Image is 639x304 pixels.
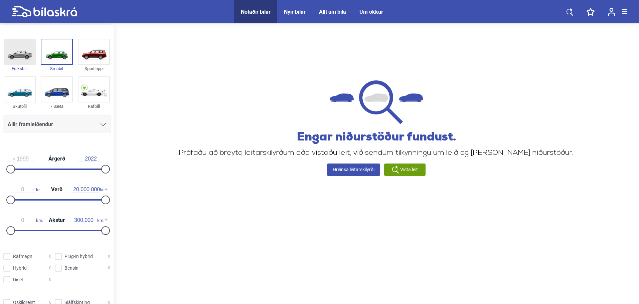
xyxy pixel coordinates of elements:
[49,253,51,260] span: 0
[9,217,43,223] span: km.
[179,131,574,144] h2: Engar niðurstöður fundust.
[400,166,418,173] span: Vista leit
[179,149,574,157] p: Prófaðu að breyta leitarskilyrðum eða vistaðu leit, við sendum tilkynningu um leið og [PERSON_NAM...
[73,187,104,193] span: kr.
[47,156,67,162] span: Árgerð
[13,276,23,283] span: Dísel
[319,9,346,15] a: Allt um bíla
[8,120,53,129] span: Allir framleiðendur
[64,265,78,272] span: Bensín
[108,265,110,272] span: 0
[4,65,36,72] div: Fólksbíll
[13,265,27,272] span: Hybrid
[47,218,66,223] span: Akstur
[9,187,40,193] span: kr.
[41,65,73,72] div: Smábíl
[13,253,32,260] span: Rafmagn
[327,164,380,176] a: Hreinsa leitarskilyrði
[330,80,423,124] img: not found
[70,217,104,223] span: km.
[41,102,73,110] div: 7 Sæta
[49,265,51,272] span: 0
[284,9,306,15] a: Nýir bílar
[608,8,615,16] img: user-login.svg
[49,276,51,283] span: 0
[49,187,64,192] span: Verð
[359,9,383,15] a: Um okkur
[108,253,110,260] span: 0
[78,65,110,72] div: Sportjeppi
[4,102,36,110] div: Skutbíll
[241,9,271,15] a: Notaðir bílar
[64,253,93,260] span: Plug-in hybrid
[78,102,110,110] div: Rafbíll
